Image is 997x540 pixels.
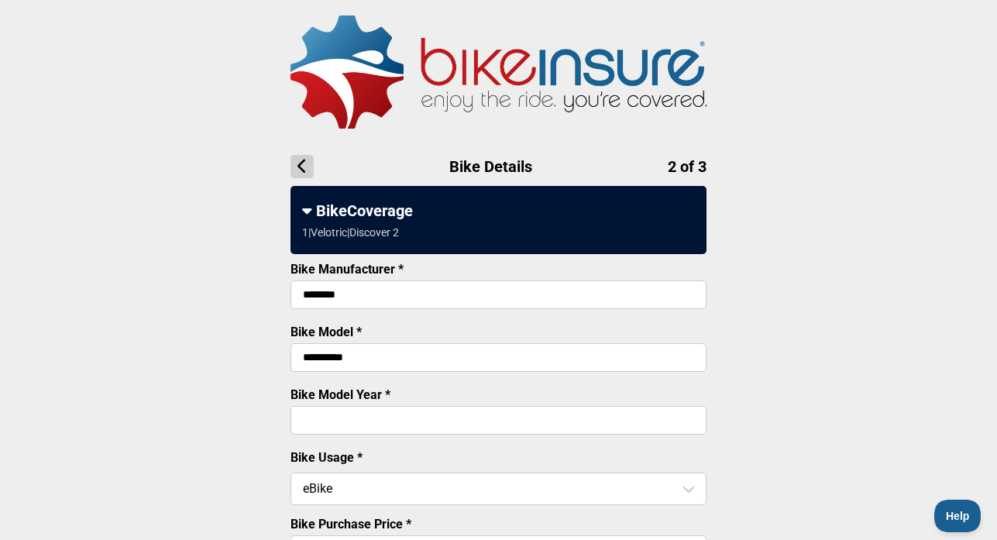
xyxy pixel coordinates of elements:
[291,450,363,465] label: Bike Usage *
[302,201,695,220] div: BikeCoverage
[302,226,399,239] div: 1 | Velotric | Discover 2
[668,157,706,176] span: 2 of 3
[934,500,982,532] iframe: Toggle Customer Support
[291,262,404,277] label: Bike Manufacturer *
[291,387,390,402] label: Bike Model Year *
[291,155,706,178] h1: Bike Details
[291,517,411,531] label: Bike Purchase Price *
[291,325,362,339] label: Bike Model *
